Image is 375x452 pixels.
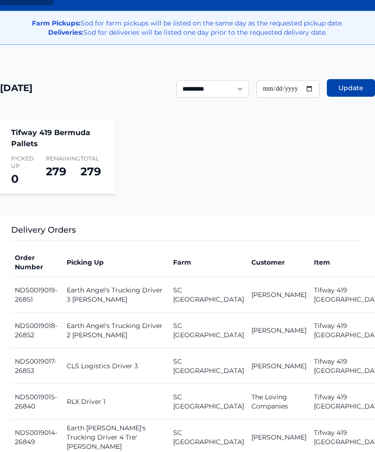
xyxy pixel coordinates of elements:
[11,173,19,186] span: 0
[248,313,310,349] td: [PERSON_NAME]
[32,19,81,28] strong: Farm Pickups:
[11,128,104,150] h4: Tifway 419 Bermuda Pallets
[169,248,248,278] th: Farm
[248,248,310,278] th: Customer
[46,165,66,179] span: 279
[81,155,104,163] span: Total
[11,349,63,384] td: NDS0019017-26853
[11,278,63,313] td: NDS0019019-26851
[248,278,310,313] td: [PERSON_NAME]
[169,313,248,349] td: SC [GEOGRAPHIC_DATA]
[11,224,364,241] h3: Delivery Orders
[169,349,248,384] td: SC [GEOGRAPHIC_DATA]
[11,313,63,349] td: NDS0019018-26852
[81,165,101,179] span: 279
[46,155,69,163] span: Remaining
[11,248,63,278] th: Order Number
[248,384,310,420] td: The Loving Companies
[11,155,35,170] span: Picked Up
[63,248,169,278] th: Picking Up
[169,278,248,313] td: SC [GEOGRAPHIC_DATA]
[63,349,169,384] td: CLS Logistics Driver 3
[11,384,63,420] td: NDS0019015-26840
[48,29,83,37] strong: Deliveries:
[63,313,169,349] td: Earth Angel's Trucking Driver 2 [PERSON_NAME]
[63,384,169,420] td: RLX Driver 1
[169,384,248,420] td: SC [GEOGRAPHIC_DATA]
[63,278,169,313] td: Earth Angel's Trucking Driver 3 [PERSON_NAME]
[338,84,363,93] span: Update
[248,349,310,384] td: [PERSON_NAME]
[327,80,375,97] button: Update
